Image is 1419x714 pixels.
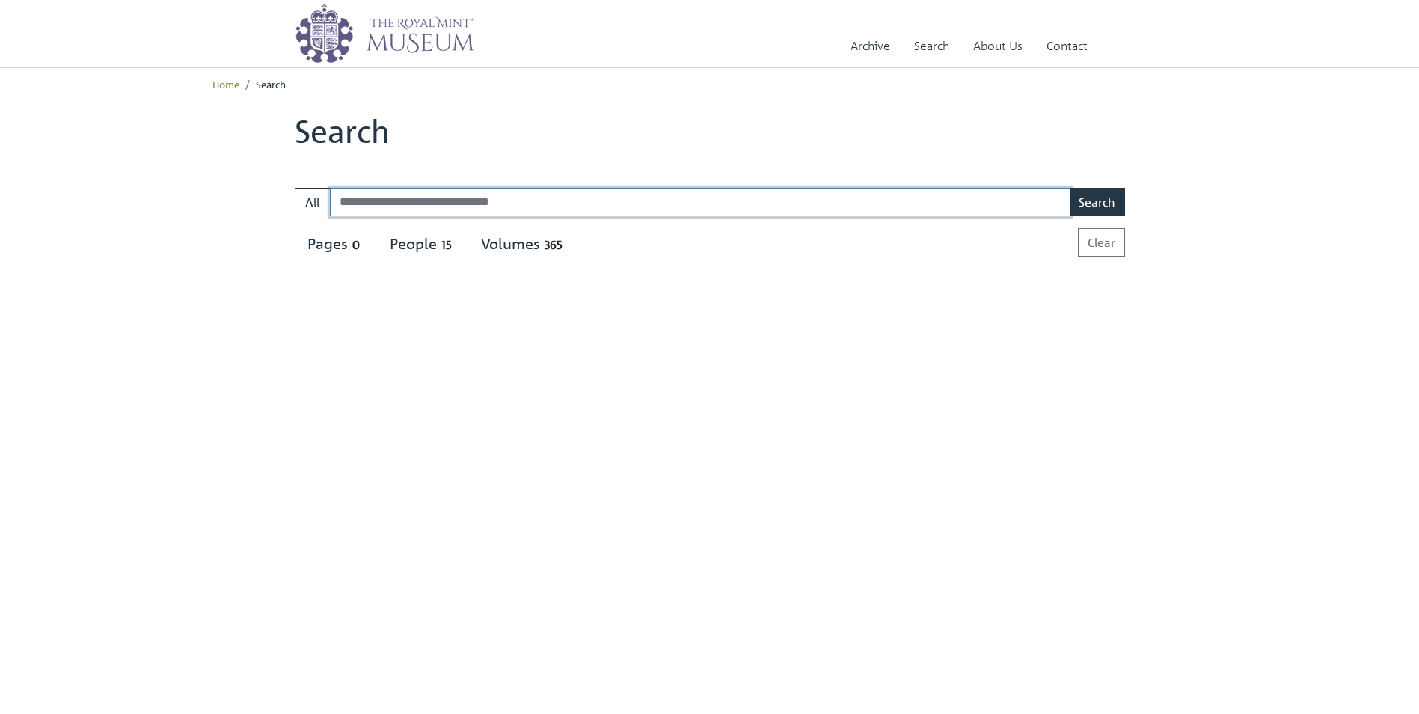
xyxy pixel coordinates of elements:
span: 15 [437,237,456,254]
a: Contact [1046,25,1088,67]
span: 0 [348,237,364,254]
a: Home [212,77,239,91]
a: Search [914,25,949,67]
div: Volumes [481,235,566,254]
a: Archive [851,25,890,67]
button: Search [1069,188,1125,216]
div: People [390,235,456,254]
span: Search [256,77,286,91]
input: Enter one or more search terms... [330,188,1070,216]
a: About Us [973,25,1023,67]
button: Clear [1078,228,1125,257]
h1: Search [295,112,1125,165]
img: logo_wide.png [295,4,474,64]
span: 365 [540,237,566,254]
button: All [295,188,331,216]
div: Pages [307,235,364,254]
